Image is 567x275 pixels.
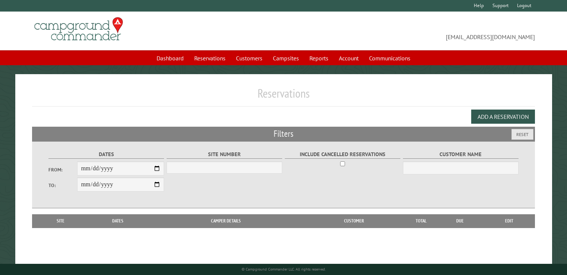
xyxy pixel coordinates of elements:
button: Add a Reservation [471,110,535,124]
label: Include Cancelled Reservations [285,150,401,159]
label: Site Number [167,150,283,159]
a: Campsites [268,51,303,65]
a: Customers [231,51,267,65]
label: Dates [48,150,164,159]
th: Camper Details [150,214,302,228]
th: Total [406,214,436,228]
img: Campground Commander [32,15,125,44]
th: Dates [85,214,150,228]
label: Customer Name [403,150,519,159]
label: To: [48,182,78,189]
a: Reservations [190,51,230,65]
small: © Campground Commander LLC. All rights reserved. [242,267,326,272]
th: Site [36,214,85,228]
a: Dashboard [152,51,188,65]
label: From: [48,166,78,173]
button: Reset [511,129,533,140]
h1: Reservations [32,86,535,107]
th: Edit [484,214,535,228]
th: Customer [302,214,406,228]
span: [EMAIL_ADDRESS][DOMAIN_NAME] [284,20,535,41]
a: Reports [305,51,333,65]
a: Communications [365,51,415,65]
th: Due [436,214,484,228]
h2: Filters [32,127,535,141]
a: Account [334,51,363,65]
